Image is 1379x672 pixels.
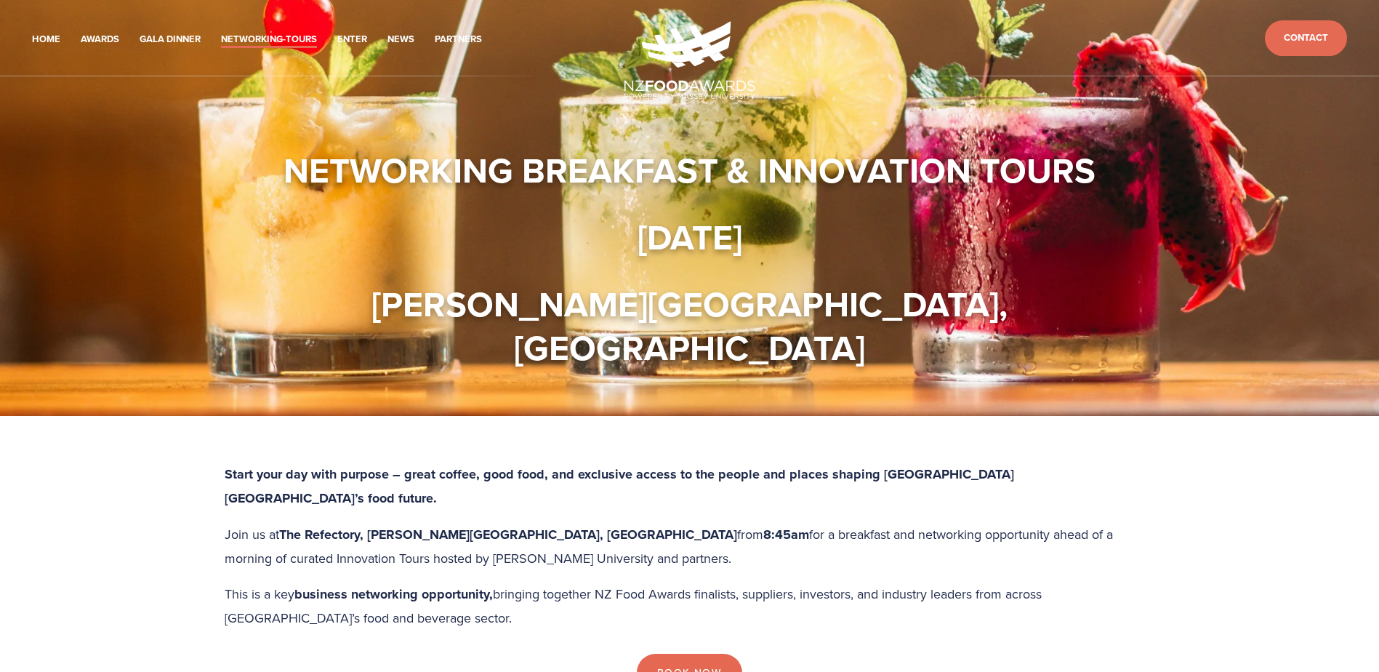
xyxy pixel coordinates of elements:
[32,31,60,48] a: Home
[225,583,1155,629] p: This is a key bringing together NZ Food Awards finalists, suppliers, investors, and industry lead...
[221,31,317,48] a: Networking-Tours
[284,145,1095,196] strong: Networking Breakfast & Innovation Tours
[337,31,367,48] a: Enter
[638,212,742,263] strong: [DATE]
[225,465,1018,508] strong: Start your day with purpose – great coffee, good food, and exclusive access to the people and pla...
[81,31,119,48] a: Awards
[225,523,1155,569] p: Join us at from for a breakfast and networking opportunity ahead of a morning of curated Innovati...
[371,279,1016,373] strong: [PERSON_NAME][GEOGRAPHIC_DATA], [GEOGRAPHIC_DATA]
[279,525,737,544] strong: The Refectory, [PERSON_NAME][GEOGRAPHIC_DATA], [GEOGRAPHIC_DATA]
[387,31,414,48] a: News
[435,31,482,48] a: Partners
[1265,20,1347,56] a: Contact
[140,31,201,48] a: Gala Dinner
[294,585,493,604] strong: business networking opportunity,
[763,525,809,544] strong: 8:45am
